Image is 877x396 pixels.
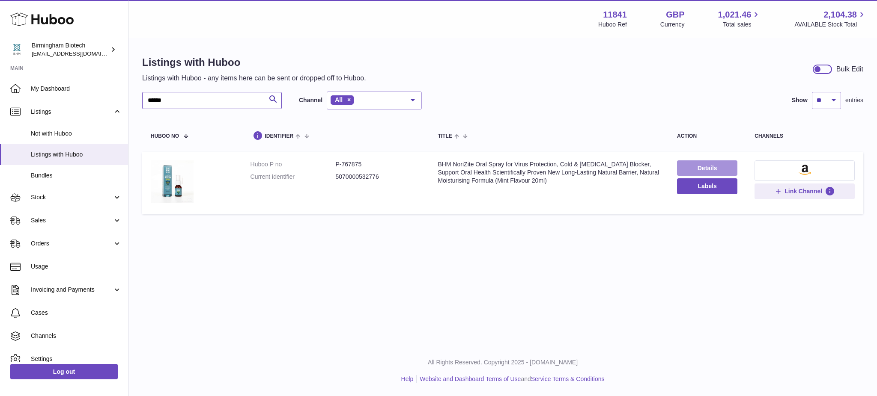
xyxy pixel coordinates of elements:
label: Show [792,96,808,104]
div: Huboo Ref [598,21,627,29]
div: BHM NoriZite Oral Spray for Virus Protection, Cold & [MEDICAL_DATA] Blocker, Support Oral Health ... [438,160,660,185]
div: action [677,133,737,139]
img: internalAdmin-11841@internal.huboo.com [10,43,23,56]
h1: Listings with Huboo [142,56,366,69]
dd: P-767875 [335,160,421,168]
span: entries [845,96,863,104]
img: amazon-small.png [799,165,811,175]
span: title [438,133,452,139]
span: Not with Huboo [31,130,122,138]
span: Link Channel [785,187,822,195]
span: Cases [31,309,122,317]
a: Website and Dashboard Terms of Use [420,375,521,382]
span: All [335,96,343,103]
img: BHM NoriZite Oral Spray for Virus Protection, Cold & Flu Blocker, Support Oral Health Scientifica... [151,160,194,203]
dt: Current identifier [251,173,336,181]
strong: GBP [666,9,684,21]
label: Channel [299,96,322,104]
span: My Dashboard [31,85,122,93]
a: Log out [10,364,118,379]
div: Currency [660,21,685,29]
dd: 5070000532776 [335,173,421,181]
div: Bulk Edit [836,65,863,74]
span: Huboo no [151,133,179,139]
dt: Huboo P no [251,160,336,168]
span: [EMAIL_ADDRESS][DOMAIN_NAME] [32,50,126,57]
span: Total sales [723,21,761,29]
span: Stock [31,193,113,201]
span: Orders [31,239,113,248]
li: and [417,375,604,383]
a: 1,021.46 Total sales [718,9,761,29]
span: Invoicing and Payments [31,286,113,294]
span: Bundles [31,171,122,180]
span: Listings [31,108,113,116]
a: Help [401,375,414,382]
span: Usage [31,263,122,271]
a: Service Terms & Conditions [531,375,605,382]
button: Labels [677,178,737,194]
span: Channels [31,332,122,340]
div: Birmingham Biotech [32,41,109,58]
span: Sales [31,216,113,225]
strong: 11841 [603,9,627,21]
span: AVAILABLE Stock Total [794,21,867,29]
a: 2,104.38 AVAILABLE Stock Total [794,9,867,29]
span: Settings [31,355,122,363]
span: 1,021.46 [718,9,752,21]
p: Listings with Huboo - any items here can be sent or dropped off to Huboo. [142,74,366,83]
span: 2,104.38 [823,9,857,21]
span: identifier [265,133,294,139]
span: Listings with Huboo [31,151,122,159]
p: All Rights Reserved. Copyright 2025 - [DOMAIN_NAME] [135,358,870,366]
a: Details [677,160,737,176]
div: channels [755,133,855,139]
button: Link Channel [755,183,855,199]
